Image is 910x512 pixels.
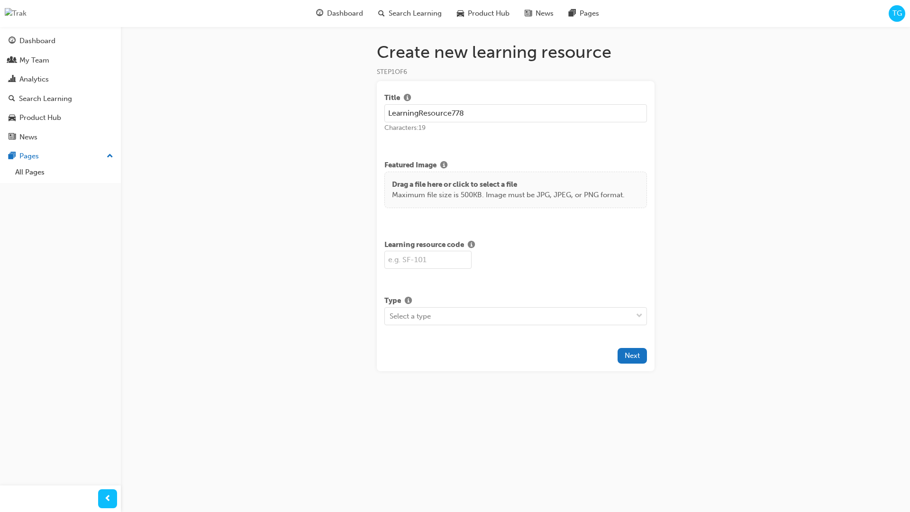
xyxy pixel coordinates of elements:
span: info-icon [405,297,412,306]
button: Show info [464,239,479,251]
a: News [4,128,117,146]
a: pages-iconPages [561,4,607,23]
span: people-icon [9,56,16,65]
span: pages-icon [569,8,576,19]
a: My Team [4,52,117,69]
button: DashboardMy TeamAnalyticsSearch LearningProduct HubNews [4,30,117,147]
span: car-icon [457,8,464,19]
span: TG [892,8,902,19]
button: Show info [401,295,416,307]
a: Dashboard [4,32,117,50]
input: e.g. SF-101 [384,251,472,269]
span: info-icon [468,241,475,250]
span: Next [625,351,640,360]
span: guage-icon [9,37,16,46]
span: Product Hub [468,8,510,19]
a: search-iconSearch Learning [371,4,449,23]
span: news-icon [9,133,16,142]
span: prev-icon [104,493,111,505]
span: pages-icon [9,152,16,161]
p: Maximum file size is 500KB. Image must be JPG, JPEG, or PNG format. [392,190,625,201]
span: car-icon [9,114,16,122]
a: guage-iconDashboard [309,4,371,23]
input: e.g. Sales Fundamentals [384,104,647,122]
a: Analytics [4,71,117,88]
h1: Create new learning resource [377,42,655,63]
div: News [19,132,37,143]
div: Select a type [390,311,431,321]
span: down-icon [636,310,643,322]
a: Product Hub [4,109,117,127]
span: STEP 1 OF 6 [377,68,407,76]
a: news-iconNews [517,4,561,23]
a: car-iconProduct Hub [449,4,517,23]
p: Drag a file here or click to select a file [392,179,625,190]
span: Type [384,295,401,307]
span: News [536,8,554,19]
img: Trak [5,8,27,19]
div: Product Hub [19,112,61,123]
button: Show info [400,92,415,104]
a: All Pages [11,165,117,180]
span: search-icon [9,95,15,103]
span: guage-icon [316,8,323,19]
div: My Team [19,55,49,66]
span: Pages [580,8,599,19]
div: Search Learning [19,93,72,104]
div: Analytics [19,74,49,85]
span: info-icon [404,94,411,103]
button: Show info [437,160,451,172]
span: Dashboard [327,8,363,19]
span: info-icon [440,162,447,170]
button: Pages [4,147,117,165]
button: Next [618,348,647,364]
button: TG [889,5,905,22]
span: up-icon [107,150,113,163]
span: Title [384,92,400,104]
span: chart-icon [9,75,16,84]
div: Drag a file here or click to select a fileMaximum file size is 500KB. Image must be JPG, JPEG, or... [384,172,647,208]
div: Dashboard [19,36,55,46]
span: Characters: 19 [384,124,426,132]
span: Learning resource code [384,239,464,251]
span: search-icon [378,8,385,19]
span: Featured Image [384,160,437,172]
a: Search Learning [4,90,117,108]
div: Pages [19,151,39,162]
span: news-icon [525,8,532,19]
span: Search Learning [389,8,442,19]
